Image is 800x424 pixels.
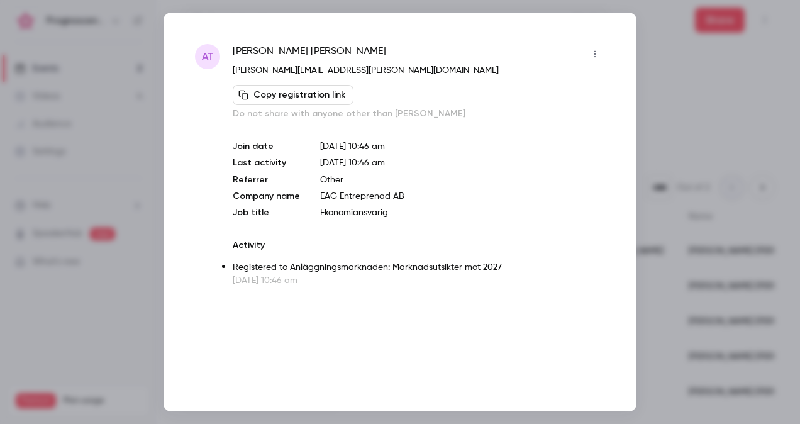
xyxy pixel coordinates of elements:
[320,140,605,153] p: [DATE] 10:46 am
[320,190,605,203] p: EAG Entreprenad AB
[233,66,499,75] a: [PERSON_NAME][EMAIL_ADDRESS][PERSON_NAME][DOMAIN_NAME]
[233,108,605,120] p: Do not share with anyone other than [PERSON_NAME]
[233,206,300,219] p: Job title
[233,174,300,186] p: Referrer
[233,190,300,203] p: Company name
[320,159,385,167] span: [DATE] 10:46 am
[290,263,502,272] a: Anläggningsmarknaden: Marknadsutsikter mot 2027
[233,44,386,64] span: [PERSON_NAME] [PERSON_NAME]
[320,174,605,186] p: Other
[233,239,605,252] p: Activity
[233,85,353,105] button: Copy registration link
[202,49,214,64] span: AT
[320,206,605,219] p: Ekonomiansvarig
[233,140,300,153] p: Join date
[233,274,605,287] p: [DATE] 10:46 am
[233,261,605,274] p: Registered to
[233,157,300,170] p: Last activity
